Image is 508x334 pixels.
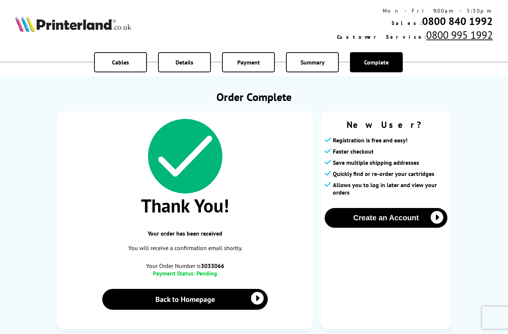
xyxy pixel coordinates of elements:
b: 3033066 [201,262,224,270]
a: 0800 840 1992 [422,14,493,28]
span: New User? [325,119,447,130]
button: Create an Account [325,208,447,228]
img: Printerland Logo [15,16,131,32]
h1: Order Complete [57,89,451,104]
span: Save multiple shipping addresses [333,159,419,166]
span: Pending [196,270,217,277]
a: 0800 995 1992 [426,28,493,42]
span: Quickly find or re-order your cartridges [333,170,434,177]
a: Back to Homepage [102,289,268,310]
span: Your order has been received [64,230,306,237]
span: Summary [300,59,325,66]
span: Payment [237,59,260,66]
div: Mon - Fri 9:00am - 5:30pm [337,7,493,14]
span: Registration is free and easy! [333,136,408,144]
span: Sales: [392,20,422,26]
span: Details [176,59,193,66]
span: Complete [364,59,389,66]
span: Allows you to log in later and view your orders [333,181,447,196]
span: Cables [112,59,129,66]
span: Payment Status: [153,270,195,277]
span: Thank You! [64,193,306,218]
span: Your Order Number is [64,262,306,270]
p: You will receive a confirmation email shortly. [64,243,306,253]
span: Customer Service: [337,34,426,40]
span: Faster checkout [333,148,374,155]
